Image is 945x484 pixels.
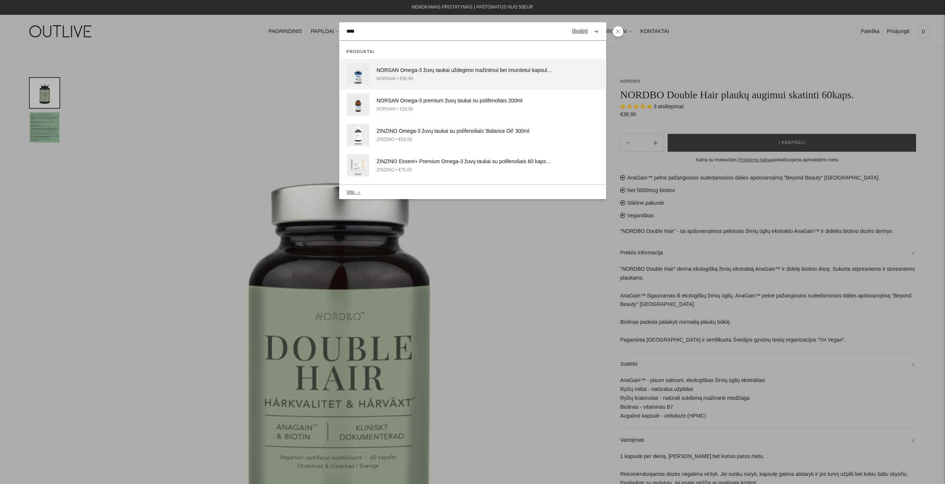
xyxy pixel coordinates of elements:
img: zinzino-balance-oil-outlive_120x.png [347,124,369,146]
div: NORSAN • €30,90 [377,75,554,83]
div: ZINZINO • €59,00 [377,136,554,144]
img: outlive-norsan-kapsules_120x.png [347,63,369,85]
div: NORSAN • €29,90 [377,105,554,113]
img: norsan-omega-3-su-polifenoliais-outlive_120x.png [347,93,369,116]
a: ZINZINO Essent+ Premium Omega-3 žuvų taukai su polifenoliais 60 kapsulių ZINZINO • €75,00 [339,150,606,181]
div: ZINZINO Omega-3 žuvų taukai su polifenoliais 'Balance Oil' 300ml [377,127,554,136]
a: NORSAN Omega-3 žuvų taukai uždegimo mažinimui bei imunitetui kapsulės 120 vnt. NORSAN • €30,90 [339,59,606,89]
img: zinzino-essent-outlive_120x.png [347,154,369,177]
div: Produktai [339,41,606,59]
a: NORSAN Omega-3 premium žuvų taukai su polifenoliais 200ml NORSAN • €29,90 [339,89,606,120]
div: ZINZINO Essent+ Premium Omega-3 žuvų taukai su polifenoliais 60 kapsulių [377,157,554,166]
div: ZINZINO • €75,00 [377,166,554,174]
a: ZINZINO Omega-3 žuvų taukai su polifenoliais 'Balance Oil' 300ml ZINZINO • €59,00 [339,120,606,150]
button: Visi → [346,189,361,195]
a: Išvalyti [572,27,588,36]
div: NORSAN Omega-3 premium žuvų taukai su polifenoliais 200ml [377,96,554,105]
div: NORSAN Omega-3 žuvų taukai uždegimo mažinimui bei imunitetui kapsulės 120 vnt. [377,66,554,75]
